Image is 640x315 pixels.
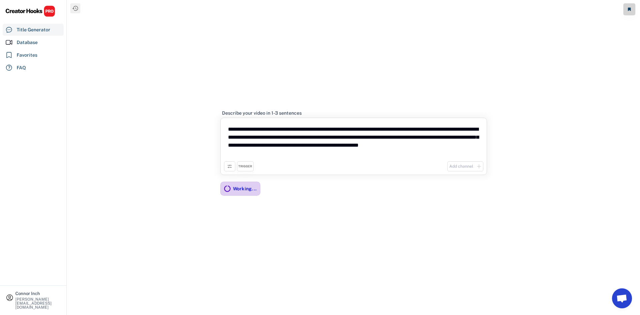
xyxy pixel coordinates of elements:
[17,64,26,71] div: FAQ
[238,164,252,169] div: TRIGGER
[5,5,55,17] img: CHPRO%20Logo.svg
[17,26,50,33] div: Title Generator
[449,164,473,169] div: Add channel
[612,288,632,308] a: Open chat
[15,297,61,309] div: [PERSON_NAME][EMAIL_ADDRESS][DOMAIN_NAME]
[17,39,38,46] div: Database
[15,291,61,296] div: Connor Inch
[222,110,302,116] div: Describe your video in 1-3 sentences
[17,52,37,59] div: Favorites
[233,186,257,192] div: Working...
